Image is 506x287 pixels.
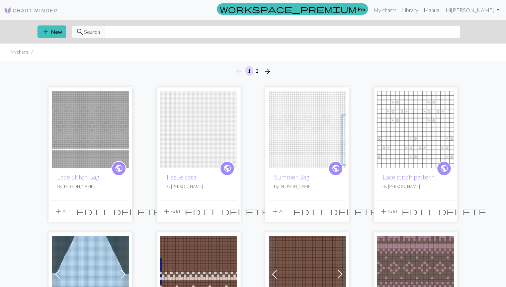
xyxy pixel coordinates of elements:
i: public [440,162,448,175]
span: public [440,163,448,173]
a: public [328,161,343,176]
span: add [271,207,279,216]
a: Ribbon [269,270,346,277]
span: arrow_forward [263,67,271,76]
button: Edit [74,205,111,218]
button: Add [160,205,182,218]
i: public [115,162,123,175]
button: Edit [182,205,219,218]
button: Delete [436,205,489,218]
a: Manual [421,3,443,17]
span: Search [84,28,100,36]
button: Add [269,205,291,218]
nav: Page navigation [232,66,274,77]
a: 뒤판 [52,270,129,277]
i: Next [263,67,271,75]
button: Delete [328,205,381,218]
span: search [76,27,84,37]
span: delete [113,207,161,216]
img: Full stitch [377,91,454,168]
img: Tissue case [160,91,237,168]
a: Tissue case [166,173,197,181]
button: 2 [253,66,261,76]
span: add [163,207,171,216]
a: public [220,161,235,176]
a: Hi[PERSON_NAME] [443,3,502,17]
span: add [379,207,388,216]
i: public [223,162,232,175]
p: By [PERSON_NAME] [57,184,123,190]
span: delete [330,207,378,216]
li: My charts [11,49,29,55]
span: delete [438,207,487,216]
span: public [223,163,232,173]
p: By [PERSON_NAME] [166,184,232,190]
span: public [332,163,340,173]
img: Logo [4,6,58,14]
i: Edit [185,207,217,215]
button: Edit [291,205,328,218]
p: By [PERSON_NAME] [274,184,340,190]
a: public [437,161,451,176]
p: By [PERSON_NAME] [383,184,449,190]
span: edit [402,207,434,216]
a: Library [399,3,421,17]
span: add [54,207,62,216]
a: Tissue case [160,125,237,132]
a: Summer Bag [274,173,310,181]
button: Add [377,205,399,218]
button: New [37,25,66,38]
button: Add [52,205,74,218]
a: 뽀글이 [160,270,237,277]
button: Delete [111,205,164,218]
img: Summer Bag [269,91,346,168]
a: public [111,161,126,176]
a: My charts [371,3,399,17]
button: Delete [219,205,272,218]
span: edit [293,207,325,216]
span: workspace_premium [220,4,356,14]
span: public [115,163,123,173]
a: Pro [217,3,368,15]
img: Lace Stitch Bag [52,91,129,168]
a: Lace Stitch Bag [57,173,99,181]
span: add [42,27,50,37]
i: public [332,162,340,175]
button: Edit [399,205,436,218]
i: Edit [76,207,108,215]
i: Edit [402,207,434,215]
span: edit [76,207,108,216]
i: Edit [293,207,325,215]
button: 1 [245,66,253,76]
span: edit [185,207,217,216]
button: Next [261,66,274,77]
a: Summer Bag [269,125,346,132]
a: Lace stitch pattern [383,173,435,181]
a: Lace Stitch Bag [52,125,129,132]
a: Simple pattern [377,270,454,277]
span: delete [222,207,270,216]
a: Full stitch [377,125,454,132]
